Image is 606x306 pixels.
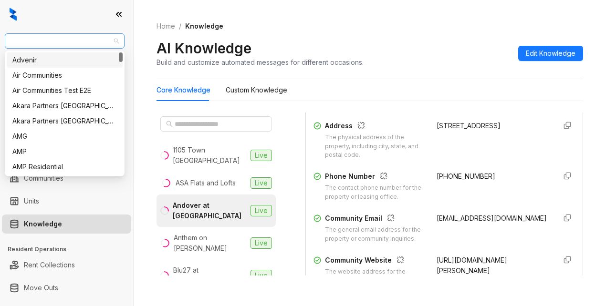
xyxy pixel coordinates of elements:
[251,205,272,216] span: Live
[12,85,117,96] div: Air Communities Test E2E
[325,213,425,225] div: Community Email
[155,21,177,31] a: Home
[325,225,425,244] div: The general email address for the property or community inquiries.
[12,162,117,172] div: AMP Residential
[325,255,425,267] div: Community Website
[157,39,251,57] h2: AI Knowledge
[7,83,123,98] div: Air Communities Test E2E
[2,64,131,83] li: Leads
[437,121,548,131] div: [STREET_ADDRESS]
[2,192,131,211] li: Units
[12,131,117,142] div: AMG
[325,171,425,184] div: Phone Number
[157,57,364,67] div: Build and customize automated messages for different occasions.
[10,8,17,21] img: logo
[24,192,39,211] a: Units
[2,278,131,297] li: Move Outs
[8,245,133,254] h3: Resident Operations
[437,172,495,180] span: [PHONE_NUMBER]
[2,214,131,234] li: Knowledge
[7,52,123,68] div: Advenir
[325,133,425,160] div: The physical address of the property, including city, state, and postal code.
[2,105,131,124] li: Leasing
[7,144,123,159] div: AMP
[518,46,583,61] button: Edit Knowledge
[166,121,173,127] span: search
[251,237,272,249] span: Live
[12,116,117,126] div: Akara Partners [GEOGRAPHIC_DATA]
[7,159,123,174] div: AMP Residential
[12,101,117,111] div: Akara Partners [GEOGRAPHIC_DATA]
[24,255,75,275] a: Rent Collections
[12,70,117,81] div: Air Communities
[325,121,425,133] div: Address
[325,184,425,202] div: The contact phone number for the property or leasing office.
[2,255,131,275] li: Rent Collections
[437,256,507,275] span: [URL][DOMAIN_NAME][PERSON_NAME]
[325,267,425,286] div: The website address for the property or community.
[2,169,131,188] li: Communities
[173,145,247,166] div: 1105 Town [GEOGRAPHIC_DATA]
[7,98,123,113] div: Akara Partners Nashville
[251,150,272,161] span: Live
[173,265,247,286] div: Blu27 at [GEOGRAPHIC_DATA]
[7,68,123,83] div: Air Communities
[12,146,117,157] div: AMP
[173,200,247,221] div: Andover at [GEOGRAPHIC_DATA]
[185,22,223,30] span: Knowledge
[176,178,236,188] div: ASA Flats and Lofts
[2,128,131,147] li: Collections
[7,129,123,144] div: AMG
[24,169,63,188] a: Communities
[24,278,58,297] a: Move Outs
[526,48,575,59] span: Edit Knowledge
[10,34,119,48] span: Magnolia Capital
[24,214,62,234] a: Knowledge
[12,55,117,65] div: Advenir
[157,85,210,95] div: Core Knowledge
[174,233,247,254] div: Anthem on [PERSON_NAME]
[226,85,287,95] div: Custom Knowledge
[179,21,181,31] li: /
[7,113,123,129] div: Akara Partners Phoenix
[437,214,547,222] span: [EMAIL_ADDRESS][DOMAIN_NAME]
[251,270,272,281] span: Live
[251,177,272,189] span: Live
